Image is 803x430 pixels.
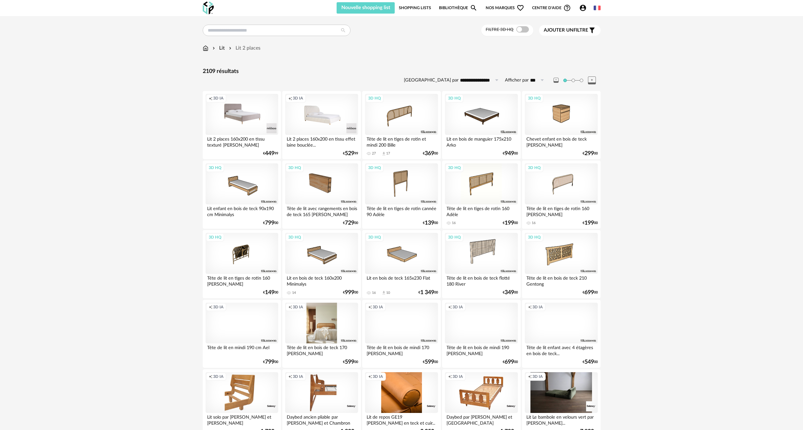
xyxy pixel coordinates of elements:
[288,374,292,379] span: Creation icon
[445,413,518,426] div: Daybed par [PERSON_NAME] et [GEOGRAPHIC_DATA]
[209,305,213,310] span: Creation icon
[345,221,354,225] span: 729
[386,151,390,156] div: 17
[445,274,518,287] div: Tête de lit en bois de teck flotté 180 River
[365,413,438,426] div: Lit de repos GE19 [PERSON_NAME] en teck et cuir...
[584,360,594,364] span: 549
[293,374,303,379] span: 3D IA
[343,360,358,364] div: € 00
[292,291,296,295] div: 14
[517,4,524,12] span: Heart Outline icon
[532,4,571,12] span: Centre d'aideHelp Circle Outline icon
[528,305,532,310] span: Creation icon
[337,2,395,14] button: Nouvelle shopping list
[505,360,514,364] span: 699
[525,233,543,241] div: 3D HQ
[423,360,438,364] div: € 00
[345,290,354,295] span: 999
[486,27,513,32] span: Filtre 3D HQ
[525,343,597,356] div: Tête de lit enfant avec 4 étagères en bois de teck...
[373,305,383,310] span: 3D IA
[285,233,304,241] div: 3D HQ
[522,91,600,159] a: 3D HQ Chevet enfant en bois de teck [PERSON_NAME] €29900
[486,2,524,14] span: Nos marques
[563,4,571,12] span: Help Circle Outline icon
[442,300,520,368] a: Creation icon 3D IA Tête de lit en bois de mindi 190 [PERSON_NAME] €69900
[452,305,463,310] span: 3D IA
[365,135,438,148] div: Tête de lit en tiges de rotin et mindi 200 Bille
[203,91,281,159] a: Creation icon 3D IA Lit 2 places 160x200 en tissu texturé [PERSON_NAME] €44999
[345,360,354,364] span: 599
[263,290,278,295] div: € 00
[282,300,361,368] a: Creation icon 3D IA Tête de lit en bois de teck 170 [PERSON_NAME] €59900
[445,94,464,102] div: 3D HQ
[381,151,386,156] span: Download icon
[423,221,438,225] div: € 00
[522,160,600,229] a: 3D HQ Tête de lit en tiges de rotin 160 [PERSON_NAME] 16 €19900
[345,151,354,156] span: 529
[362,91,440,159] a: 3D HQ Tête de lit en tiges de rotin et mindi 200 Bille 27 Download icon 17 €36900
[368,305,372,310] span: Creation icon
[584,221,594,225] span: 199
[203,160,281,229] a: 3D HQ Lit enfant en bois de teck 90x190 cm Minimalys €79900
[285,204,358,217] div: Tête de lit avec rangements en bois de teck 165 [PERSON_NAME]
[579,4,590,12] span: Account Circle icon
[528,374,532,379] span: Creation icon
[362,160,440,229] a: 3D HQ Tête de lit en tiges de rotin cannée 90 Adèle €13900
[448,374,452,379] span: Creation icon
[343,221,358,225] div: € 00
[288,96,292,101] span: Creation icon
[445,204,518,217] div: Tête de lit en tiges de rotin 160 Adèle
[206,274,278,287] div: Tête de lit en tiges de rotin 160 [PERSON_NAME]
[442,230,520,298] a: 3D HQ Tête de lit en bois de teck flotté 180 River €34900
[503,360,518,364] div: € 00
[525,94,543,102] div: 3D HQ
[211,45,225,52] div: Lit
[282,160,361,229] a: 3D HQ Tête de lit avec rangements en bois de teck 165 [PERSON_NAME] €72900
[584,151,594,156] span: 299
[505,221,514,225] span: 199
[213,305,224,310] span: 3D IA
[206,204,278,217] div: Lit enfant en bois de teck 90x190 cm Minimalys
[293,305,303,310] span: 3D IA
[448,305,452,310] span: Creation icon
[503,221,518,225] div: € 00
[539,25,601,36] button: Ajouter unfiltre Filter icon
[343,290,358,295] div: € 00
[203,2,214,15] img: OXP
[442,91,520,159] a: 3D HQ Lit en bois de manguier 175x210 Arko €94900
[213,374,224,379] span: 3D IA
[263,360,278,364] div: € 00
[505,290,514,295] span: 349
[439,2,477,14] a: BibliothèqueMagnify icon
[525,413,597,426] div: Lit Le bambole en velours vert par [PERSON_NAME]...
[445,164,464,172] div: 3D HQ
[206,233,224,241] div: 3D HQ
[594,4,601,11] img: fr
[206,164,224,172] div: 3D HQ
[445,233,464,241] div: 3D HQ
[203,45,208,52] img: svg+xml;base64,PHN2ZyB3aWR0aD0iMTYiIGhlaWdodD0iMTciIHZpZXdCb3g9IjAgMCAxNiAxNyIgZmlsbD0ibm9uZSIgeG...
[386,291,390,295] div: 10
[399,2,431,14] a: Shopping Lists
[425,221,434,225] span: 139
[522,230,600,298] a: 3D HQ Tête de lit en bois de teck 210 Gentong €69900
[206,343,278,356] div: Tête de lit en mindi 190 cm Ael
[373,374,383,379] span: 3D IA
[203,300,281,368] a: Creation icon 3D IA Tête de lit en mindi 190 cm Ael €79900
[442,160,520,229] a: 3D HQ Tête de lit en tiges de rotin 160 Adèle 16 €19900
[381,290,386,295] span: Download icon
[532,305,543,310] span: 3D IA
[265,221,274,225] span: 799
[206,135,278,148] div: Lit 2 places 160x200 en tissu texturé [PERSON_NAME]
[293,96,303,101] span: 3D IA
[203,230,281,298] a: 3D HQ Tête de lit en tiges de rotin 160 [PERSON_NAME] €14900
[285,343,358,356] div: Tête de lit en bois de teck 170 [PERSON_NAME]
[525,274,597,287] div: Tête de lit en bois de teck 210 Gentong
[583,151,598,156] div: € 00
[503,290,518,295] div: € 00
[365,343,438,356] div: Tête de lit en bois de mindi 170 [PERSON_NAME]
[209,374,213,379] span: Creation icon
[368,374,372,379] span: Creation icon
[203,68,601,75] div: 2109 résultats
